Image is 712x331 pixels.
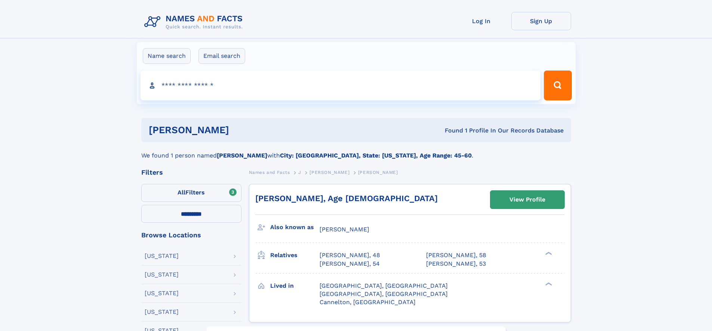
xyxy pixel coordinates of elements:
[141,184,241,202] label: Filters
[320,251,380,259] a: [PERSON_NAME], 48
[270,280,320,292] h3: Lived in
[145,290,179,296] div: [US_STATE]
[298,170,301,175] span: J
[141,12,249,32] img: Logo Names and Facts
[320,299,416,306] span: Cannelton, [GEOGRAPHIC_DATA]
[358,170,398,175] span: [PERSON_NAME]
[509,191,545,208] div: View Profile
[217,152,267,159] b: [PERSON_NAME]
[270,221,320,234] h3: Also known as
[198,48,245,64] label: Email search
[141,169,241,176] div: Filters
[426,260,486,268] a: [PERSON_NAME], 53
[320,260,380,268] a: [PERSON_NAME], 54
[490,191,564,209] a: View Profile
[320,282,448,289] span: [GEOGRAPHIC_DATA], [GEOGRAPHIC_DATA]
[145,309,179,315] div: [US_STATE]
[309,168,349,177] a: [PERSON_NAME]
[320,290,448,297] span: [GEOGRAPHIC_DATA], [GEOGRAPHIC_DATA]
[145,272,179,278] div: [US_STATE]
[298,168,301,177] a: J
[451,12,511,30] a: Log In
[337,127,564,135] div: Found 1 Profile In Our Records Database
[143,48,191,64] label: Name search
[178,189,185,196] span: All
[141,71,541,100] input: search input
[145,253,179,259] div: [US_STATE]
[149,125,337,135] h1: [PERSON_NAME]
[270,249,320,262] h3: Relatives
[511,12,571,30] a: Sign Up
[426,251,486,259] a: [PERSON_NAME], 58
[543,251,552,256] div: ❯
[320,226,369,233] span: [PERSON_NAME]
[141,232,241,238] div: Browse Locations
[141,142,571,160] div: We found 1 person named with .
[280,152,472,159] b: City: [GEOGRAPHIC_DATA], State: [US_STATE], Age Range: 45-60
[543,281,552,286] div: ❯
[309,170,349,175] span: [PERSON_NAME]
[249,168,290,177] a: Names and Facts
[544,71,571,100] button: Search Button
[255,194,438,203] a: [PERSON_NAME], Age [DEMOGRAPHIC_DATA]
